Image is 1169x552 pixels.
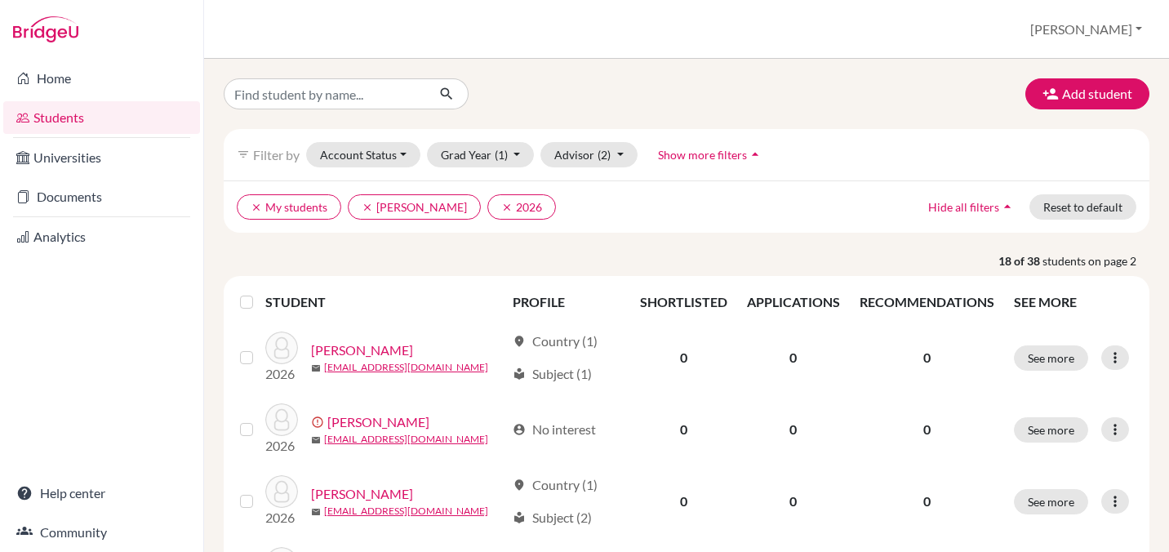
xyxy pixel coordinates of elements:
[598,148,611,162] span: (2)
[1029,194,1136,220] button: Reset to default
[928,200,999,214] span: Hide all filters
[501,202,513,213] i: clear
[850,283,1004,322] th: RECOMMENDATIONS
[513,508,592,528] div: Subject (2)
[1023,14,1149,45] button: [PERSON_NAME]
[540,142,638,167] button: Advisor(2)
[1014,417,1088,443] button: See more
[1004,283,1143,322] th: SEE MORE
[311,507,321,517] span: mail
[311,341,413,360] a: [PERSON_NAME]
[265,475,298,508] img: Khoury, Grace
[503,283,629,322] th: PROFILE
[3,220,200,253] a: Analytics
[251,202,262,213] i: clear
[3,180,200,213] a: Documents
[513,367,526,381] span: local_library
[513,364,592,384] div: Subject (1)
[495,148,508,162] span: (1)
[1014,489,1088,514] button: See more
[265,364,298,384] p: 2026
[237,194,341,220] button: clearMy students
[630,283,737,322] th: SHORTLISTED
[265,283,503,322] th: STUDENT
[999,198,1016,215] i: arrow_drop_up
[998,252,1042,269] strong: 18 of 38
[3,477,200,510] a: Help center
[644,142,777,167] button: Show more filtersarrow_drop_up
[914,194,1029,220] button: Hide all filtersarrow_drop_up
[860,492,994,511] p: 0
[13,16,78,42] img: Bridge-U
[487,194,556,220] button: clear2026
[311,435,321,445] span: mail
[306,142,420,167] button: Account Status
[362,202,373,213] i: clear
[265,403,298,436] img: Khattab, Talia
[860,348,994,367] p: 0
[513,475,598,495] div: Country (1)
[1014,345,1088,371] button: See more
[860,420,994,439] p: 0
[513,423,526,436] span: account_circle
[747,146,763,162] i: arrow_drop_up
[324,504,488,519] a: [EMAIL_ADDRESS][DOMAIN_NAME]
[3,101,200,134] a: Students
[265,508,298,528] p: 2026
[737,394,850,465] td: 0
[737,283,850,322] th: APPLICATIONS
[3,516,200,549] a: Community
[513,420,596,439] div: No interest
[348,194,481,220] button: clear[PERSON_NAME]
[513,511,526,524] span: local_library
[324,360,488,375] a: [EMAIL_ADDRESS][DOMAIN_NAME]
[327,412,429,432] a: [PERSON_NAME]
[737,465,850,537] td: 0
[265,436,298,456] p: 2026
[3,62,200,95] a: Home
[630,322,737,394] td: 0
[427,142,535,167] button: Grad Year(1)
[630,465,737,537] td: 0
[311,416,327,429] span: error_outline
[658,148,747,162] span: Show more filters
[630,394,737,465] td: 0
[3,141,200,174] a: Universities
[224,78,426,109] input: Find student by name...
[253,147,300,162] span: Filter by
[324,432,488,447] a: [EMAIL_ADDRESS][DOMAIN_NAME]
[311,363,321,373] span: mail
[237,148,250,161] i: filter_list
[1042,252,1149,269] span: students on page 2
[1025,78,1149,109] button: Add student
[513,332,598,351] div: Country (1)
[737,322,850,394] td: 0
[311,484,413,504] a: [PERSON_NAME]
[513,479,526,492] span: location_on
[513,335,526,348] span: location_on
[265,332,298,364] img: Khalil, Ziad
